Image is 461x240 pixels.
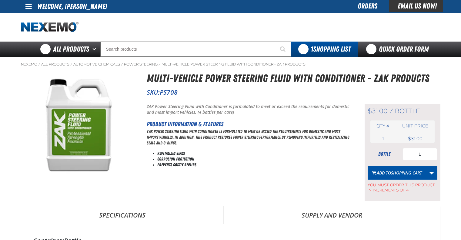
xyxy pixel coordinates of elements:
span: bottle [395,107,420,115]
nav: Breadcrumbs [21,62,440,67]
p: ZAK Power Steering Fluid with Conditioner is formulated to meet or exceed the requirements for do... [147,129,349,146]
a: More Actions [426,166,437,180]
button: Open All Products pages [90,42,100,57]
li: Revitalizes Seals [157,150,349,156]
a: Specifications [21,206,223,224]
span: 1 [382,136,384,141]
span: / [389,107,393,115]
span: / [121,62,123,67]
img: Multi-Vehicle Power Steering Fluid with Conditioner - ZAK Products [21,70,136,185]
h2: Product Information & Features [147,120,349,129]
span: Shopping Cart [391,170,422,176]
a: All Products [41,62,69,67]
strong: 1 [311,45,313,53]
span: / [38,62,40,67]
input: Search [100,42,291,57]
div: bottle [368,151,401,157]
th: Qty # [370,120,396,132]
img: Nexemo logo [21,22,79,32]
input: Product Quantity [403,148,437,160]
a: Supply and Vendor [224,206,440,224]
li: Corrosion Protection [157,156,349,162]
th: Unit price [396,120,434,132]
span: PS708 [160,88,178,96]
span: All Products [53,44,89,55]
td: $31.00 [396,134,434,143]
span: $31.00 [368,107,388,115]
span: / [159,62,161,67]
button: Start Searching [276,42,291,57]
a: Automotive Chemicals [73,62,120,67]
a: Power Steering [124,62,158,67]
span: Shopping List [311,45,351,53]
p: ZAK Power Steering Fluid with Conditioner is formulated to meet or exceed the requirements for do... [147,104,349,115]
span: You must order this product in increments of 4 [368,180,437,193]
span: Add to [377,170,422,176]
a: Home [21,22,79,32]
li: Prevents Costly Repairs [157,162,349,168]
a: Nexemo [21,62,37,67]
a: Quick Order Form [358,42,440,57]
h1: Multi-Vehicle Power Steering Fluid with Conditioner - ZAK Products [147,70,440,86]
a: Multi-Vehicle Power Steering Fluid with Conditioner - ZAK Products [162,62,306,67]
button: Add toShopping Cart [368,166,426,180]
button: You have 1 Shopping List. Open to view details [291,42,358,57]
p: SKU: [147,88,440,96]
span: / [70,62,72,67]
